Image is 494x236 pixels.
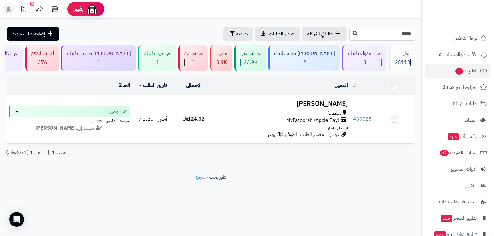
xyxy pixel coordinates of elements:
[236,30,248,38] span: تصفية
[119,82,130,89] a: الحالة
[268,131,340,138] span: جوجل - مصدر الطلب: الموقع الإلكتروني
[30,2,34,6] div: 10
[144,50,171,57] div: تم تجهيز طلبك
[425,145,490,160] a: السلات المتروكة67
[444,50,478,59] span: الأقسام والمنتجات
[36,124,76,132] strong: [PERSON_NAME]
[233,45,267,71] a: تم التوصيل 23.9K
[67,50,131,57] div: [PERSON_NAME] توصيل طلبك
[455,34,478,43] span: لوحة التحكم
[177,45,209,71] a: لم يتم الرد 1
[387,45,417,71] a: الكل28113
[24,45,60,71] a: لم يتم الدفع 376
[269,30,295,38] span: تصدير الطلبات
[395,59,410,66] span: 28113
[274,59,335,66] div: 2
[216,59,227,66] div: 3864
[326,124,348,131] span: توصيل شبرا
[441,215,452,222] span: جديد
[216,50,227,57] div: ملغي
[195,173,207,181] a: متجرة
[307,30,333,38] span: طلباتي المُوكلة
[439,197,477,206] span: التطبيقات والخدمات
[440,149,449,157] span: 67
[31,50,54,57] div: لم يتم الدفع
[453,99,478,108] span: طلبات الإرجاع
[255,27,300,41] a: تصدير الطلبات
[73,6,83,13] span: رفيق
[86,3,98,15] img: ai-face.png
[443,83,478,92] span: المراجعات والأسئلة
[183,115,205,123] span: 124.02
[267,45,341,71] a: [PERSON_NAME] تجهيز طلبك 2
[425,96,490,111] a: طلبات الإرجاع
[12,30,45,38] span: إضافة طلب جديد
[67,59,131,66] div: 1
[137,45,177,71] a: تم تجهيز طلبك 1
[240,50,261,57] div: تم التوصيل
[98,59,101,66] span: 1
[341,45,387,71] a: تمت جدولة طلبك 3
[217,100,348,107] h3: [PERSON_NAME]
[455,68,463,75] span: 1
[108,109,127,115] span: تم التوصيل
[348,59,381,66] div: 3
[186,82,202,89] a: الإجمالي
[2,149,211,156] div: عرض 1 إلى 1 من 1 (1 صفحات)
[425,162,490,176] a: أدوات التسويق
[447,132,477,141] span: وآتس آب
[353,115,372,123] a: #39025
[334,82,348,89] a: العميل
[184,50,203,57] div: لم يتم الرد
[440,214,477,222] span: تطبيق المتجر
[425,129,490,144] a: وآتس آبجديد
[452,5,488,18] img: logo-2.png
[185,59,203,66] div: 1
[4,125,135,132] div: مسند إلى:
[425,31,490,46] a: لوحة التحكم
[60,45,137,71] a: [PERSON_NAME] توصيل طلبك 1
[425,178,490,193] a: التقارير
[328,110,341,117] span: سلطانة
[286,117,339,124] span: MyFatoorah (Apple Pay)
[303,59,306,66] span: 2
[7,27,59,41] a: إضافة طلب جديد
[274,50,335,57] div: [PERSON_NAME] تجهيز طلبك
[209,45,233,71] a: ملغي 3.9K
[450,165,477,173] span: أدوات التسويق
[31,59,54,66] div: 376
[455,67,478,75] span: الطلبات
[448,133,459,140] span: جديد
[465,116,477,124] span: العملاء
[9,212,24,227] div: Open Intercom Messenger
[223,27,253,41] button: تصفية
[144,59,171,66] div: 1
[9,117,130,124] div: اخر تحديث: أمس - 3:47 م
[353,82,356,89] a: #
[425,113,490,127] a: العملاء
[139,115,167,123] span: أمس - 1:20 م
[353,115,356,123] span: #
[425,80,490,95] a: المراجعات والأسئلة
[425,211,490,226] a: تطبيق المتجرجديد
[363,59,366,66] span: 3
[241,59,261,66] div: 23865
[156,59,159,66] span: 1
[302,27,347,41] a: طلباتي المُوكلة
[425,194,490,209] a: التطبيقات والخدمات
[16,3,32,17] a: تحديثات المنصة
[439,148,478,157] span: السلات المتروكة
[192,59,195,66] span: 1
[216,59,227,66] span: 3.9K
[244,59,257,66] span: 23.9K
[395,50,411,57] div: الكل
[38,59,47,66] span: 376
[465,181,477,190] span: التقارير
[348,50,382,57] div: تمت جدولة طلبك
[425,64,490,78] a: الطلبات1
[139,82,167,89] a: تاريخ الطلب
